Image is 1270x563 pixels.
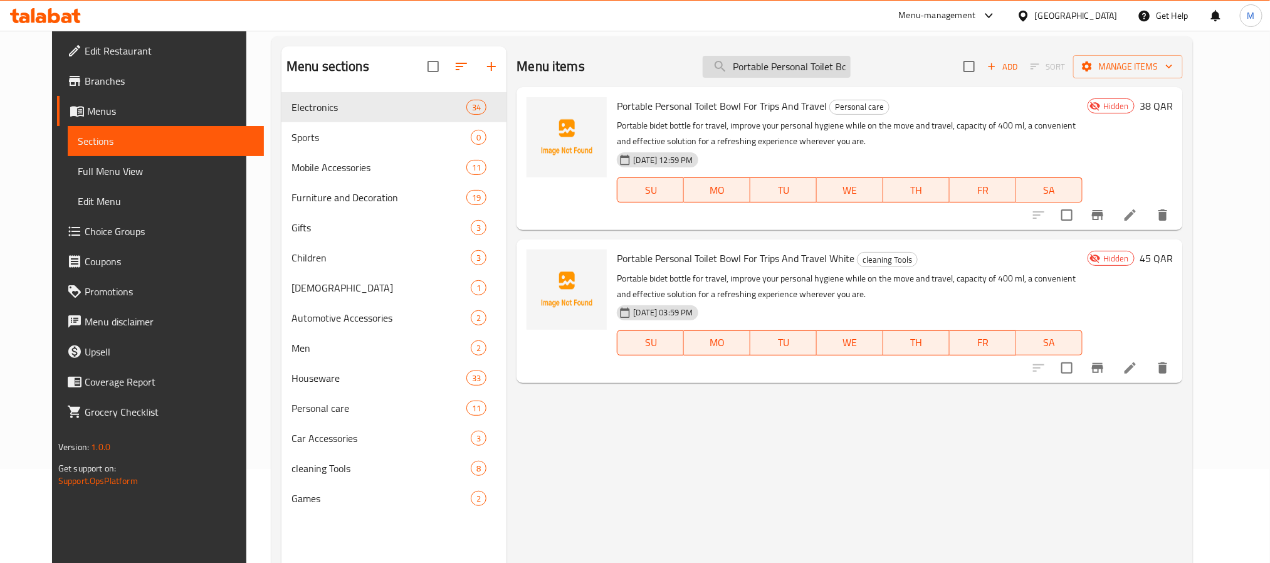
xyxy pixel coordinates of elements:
button: MO [684,330,750,355]
div: Gifts3 [281,213,507,243]
h2: Menu sections [286,57,369,76]
button: SA [1016,177,1083,203]
div: Sports0 [281,122,507,152]
span: Manage items [1083,59,1173,75]
span: Promotions [85,284,254,299]
span: Get support on: [58,460,116,476]
button: WE [817,330,883,355]
a: Edit menu item [1123,360,1138,376]
span: cleaning Tools [858,253,917,267]
button: TU [750,330,817,355]
span: WE [822,334,878,352]
span: Add item [982,57,1022,76]
div: cleaning Tools [857,252,918,267]
span: Portable Personal Toilet Bowl For Trips And Travel White [617,249,854,268]
span: 11 [467,403,486,414]
span: Gifts [291,220,471,235]
button: SU [617,177,684,203]
span: Portable Personal Toilet Bowl For Trips And Travel [617,97,827,115]
span: Games [291,491,471,506]
span: Upsell [85,344,254,359]
span: FR [955,334,1011,352]
span: Hidden [1098,100,1134,112]
a: Sections [68,126,264,156]
span: 1 [471,282,486,294]
h2: Menu items [517,57,585,76]
a: Promotions [57,276,264,307]
span: Select section [956,53,982,80]
span: 2 [471,342,486,354]
span: Children [291,250,471,265]
span: SA [1021,181,1078,199]
a: Full Menu View [68,156,264,186]
div: Houseware33 [281,363,507,393]
span: Select to update [1054,202,1080,228]
span: Men [291,340,471,355]
span: Electronics [291,100,466,115]
button: TH [883,177,950,203]
nav: Menu sections [281,87,507,518]
h6: 45 QAR [1140,250,1173,267]
div: items [471,250,486,265]
button: TU [750,177,817,203]
div: Car Accessories3 [281,423,507,453]
a: Coupons [57,246,264,276]
span: Select to update [1054,355,1080,381]
input: search [703,56,851,78]
span: Full Menu View [78,164,254,179]
span: Edit Menu [78,194,254,209]
span: TU [755,181,812,199]
span: [DEMOGRAPHIC_DATA] [291,280,471,295]
span: Choice Groups [85,224,254,239]
a: Upsell [57,337,264,367]
h6: 38 QAR [1140,97,1173,115]
button: FR [950,177,1016,203]
span: Automotive Accessories [291,310,471,325]
span: Branches [85,73,254,88]
span: TH [888,334,945,352]
div: cleaning Tools [291,461,471,476]
span: M [1247,9,1255,23]
a: Menus [57,96,264,126]
span: Select section first [1022,57,1073,76]
span: 8 [471,463,486,475]
span: Sections [78,134,254,149]
span: 3 [471,433,486,445]
span: Hidden [1098,253,1134,265]
span: Houseware [291,371,466,386]
span: Grocery Checklist [85,404,254,419]
p: Portable bidet bottle for travel, improve your personal hygiene while on the move and travel, cap... [617,271,1083,302]
button: Manage items [1073,55,1183,78]
span: Car Accessories [291,431,471,446]
span: TH [888,181,945,199]
span: Mobile Accessories [291,160,466,175]
a: Edit Menu [68,186,264,216]
span: Edit Restaurant [85,43,254,58]
span: Furniture and Decoration [291,190,466,205]
a: Coverage Report [57,367,264,397]
div: Menu-management [899,8,976,23]
div: Personal care [829,100,890,115]
div: Furniture and Decoration19 [281,182,507,213]
span: WE [822,181,878,199]
span: SA [1021,334,1078,352]
div: Mobile Accessories11 [281,152,507,182]
div: items [471,461,486,476]
div: Men2 [281,333,507,363]
div: Games2 [281,483,507,513]
div: items [471,280,486,295]
div: Children3 [281,243,507,273]
span: Add [985,60,1019,74]
span: Personal care [291,401,466,416]
div: Automotive Accessories2 [281,303,507,333]
span: 33 [467,372,486,384]
span: Menus [87,103,254,118]
a: Grocery Checklist [57,397,264,427]
img: Portable Personal Toilet Bowl For Trips And Travel White [527,250,607,330]
a: Support.OpsPlatform [58,473,138,489]
button: delete [1148,353,1178,383]
button: delete [1148,200,1178,230]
